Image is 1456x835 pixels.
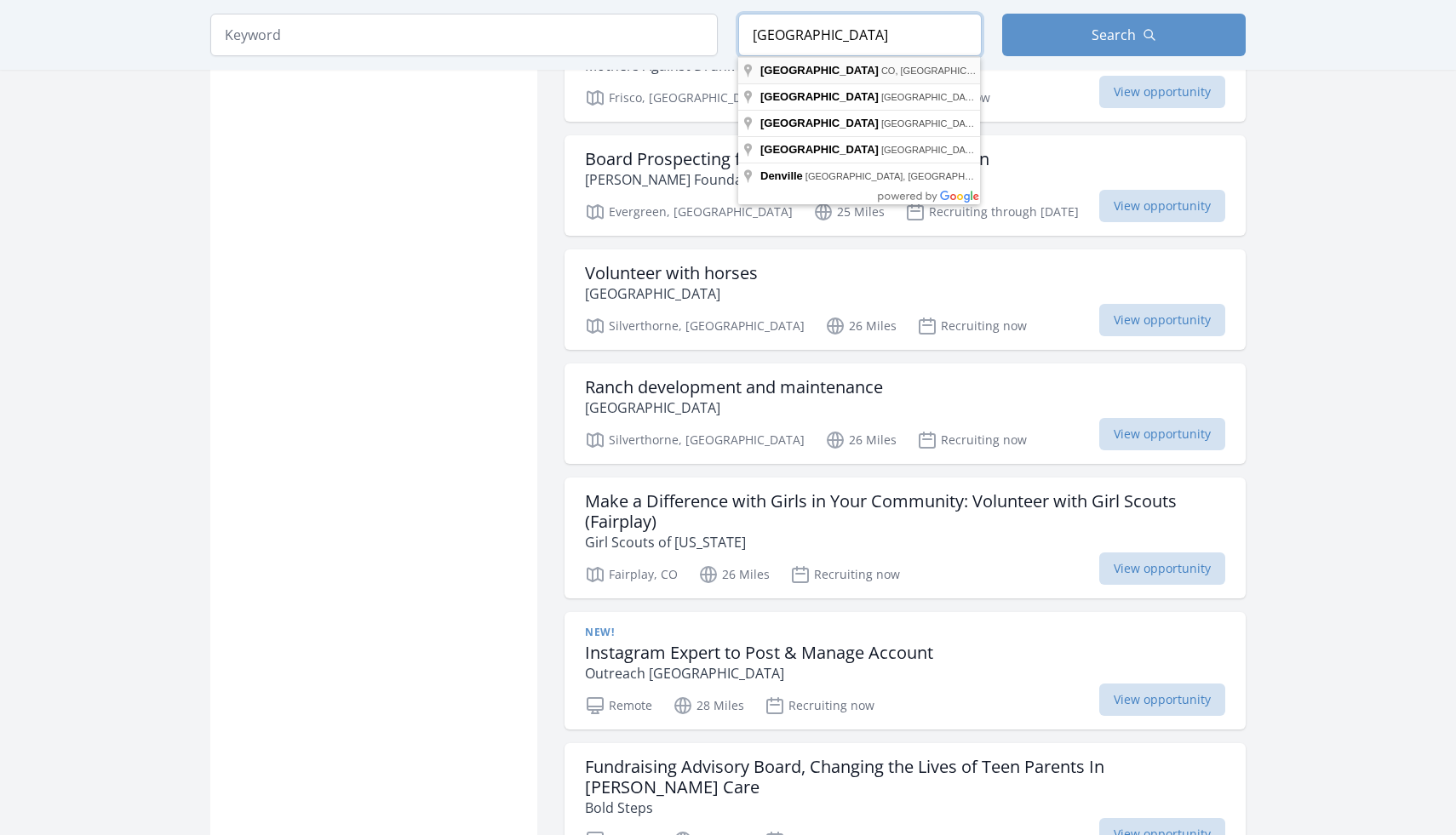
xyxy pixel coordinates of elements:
p: [PERSON_NAME] Foundation [585,169,989,190]
p: Silverthorne, [GEOGRAPHIC_DATA] [585,316,805,336]
p: Bold Steps [585,798,1225,818]
p: 26 Miles [825,316,897,336]
span: View opportunity [1099,552,1225,585]
span: CO, [GEOGRAPHIC_DATA] [881,66,998,76]
p: Outreach [GEOGRAPHIC_DATA] [585,663,933,683]
span: [GEOGRAPHIC_DATA] [760,117,879,129]
a: New! Instagram Expert to Post & Manage Account Outreach [GEOGRAPHIC_DATA] Remote 28 Miles Recruit... [565,612,1246,729]
p: Fairplay, CO [585,564,678,585]
p: Recruiting now [917,316,1027,336]
span: View opportunity [1099,418,1225,450]
p: 28 Miles [673,695,744,716]
p: Silverthorne, [GEOGRAPHIC_DATA] [585,430,805,450]
h3: Fundraising Advisory Board, Changing the Lives of Teen Parents In [PERSON_NAME] Care [585,757,1225,798]
input: Location [738,14,982,56]
span: Search [1092,25,1136,45]
p: Recruiting now [765,695,874,716]
p: Frisco, [GEOGRAPHIC_DATA] [585,88,768,108]
span: [GEOGRAPHIC_DATA], [GEOGRAPHIC_DATA] [805,171,1006,181]
span: View opportunity [1099,76,1225,108]
a: Ranch development and maintenance [GEOGRAPHIC_DATA] Silverthorne, [GEOGRAPHIC_DATA] 26 Miles Recr... [565,363,1246,464]
h3: Make a Difference with Girls in Your Community: Volunteer with Girl Scouts (Fairplay) [585,491,1225,532]
span: View opportunity [1099,304,1225,336]
a: Victim Impact Panel Registration - Frisco Mothers Against Drunk Driving (MADD) Frisco, [GEOGRAPHI... [565,21,1246,122]
span: [GEOGRAPHIC_DATA] [760,64,879,77]
input: Keyword [210,14,718,56]
p: 25 Miles [813,202,885,222]
p: [GEOGRAPHIC_DATA] [585,397,883,418]
span: [GEOGRAPHIC_DATA], [GEOGRAPHIC_DATA] [881,145,1081,155]
span: [GEOGRAPHIC_DATA], [GEOGRAPHIC_DATA] [881,118,1081,129]
span: Denville [760,169,803,182]
span: New! [585,626,614,639]
p: 26 Miles [825,430,897,450]
span: [GEOGRAPHIC_DATA] [760,143,879,156]
span: View opportunity [1099,190,1225,222]
p: Girl Scouts of [US_STATE] [585,532,1225,552]
span: [GEOGRAPHIC_DATA] [760,90,879,103]
a: Volunteer with horses [GEOGRAPHIC_DATA] Silverthorne, [GEOGRAPHIC_DATA] 26 Miles Recruiting now V... [565,249,1246,350]
p: 26 Miles [698,564,770,585]
p: Remote [585,695,652,716]
p: Recruiting now [917,430,1027,450]
h3: Board Prospecting for [PERSON_NAME] Foundation [585,149,989,169]
h3: Volunteer with horses [585,263,758,283]
span: [GEOGRAPHIC_DATA], [GEOGRAPHIC_DATA] [881,92,1081,102]
p: Recruiting now [790,564,900,585]
p: Recruiting through [DATE] [905,202,1079,222]
h3: Instagram Expert to Post & Manage Account [585,643,933,663]
button: Search [1002,14,1246,56]
a: Board Prospecting for [PERSON_NAME] Foundation [PERSON_NAME] Foundation Evergreen, [GEOGRAPHIC_DA... [565,135,1246,236]
a: Make a Difference with Girls in Your Community: Volunteer with Girl Scouts (Fairplay) Girl Scouts... [565,478,1246,598]
h3: Ranch development and maintenance [585,377,883,397]
p: [GEOGRAPHIC_DATA] [585,283,758,304]
span: View opportunity [1099,683,1225,716]
p: Evergreen, [GEOGRAPHIC_DATA] [585,202,793,222]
